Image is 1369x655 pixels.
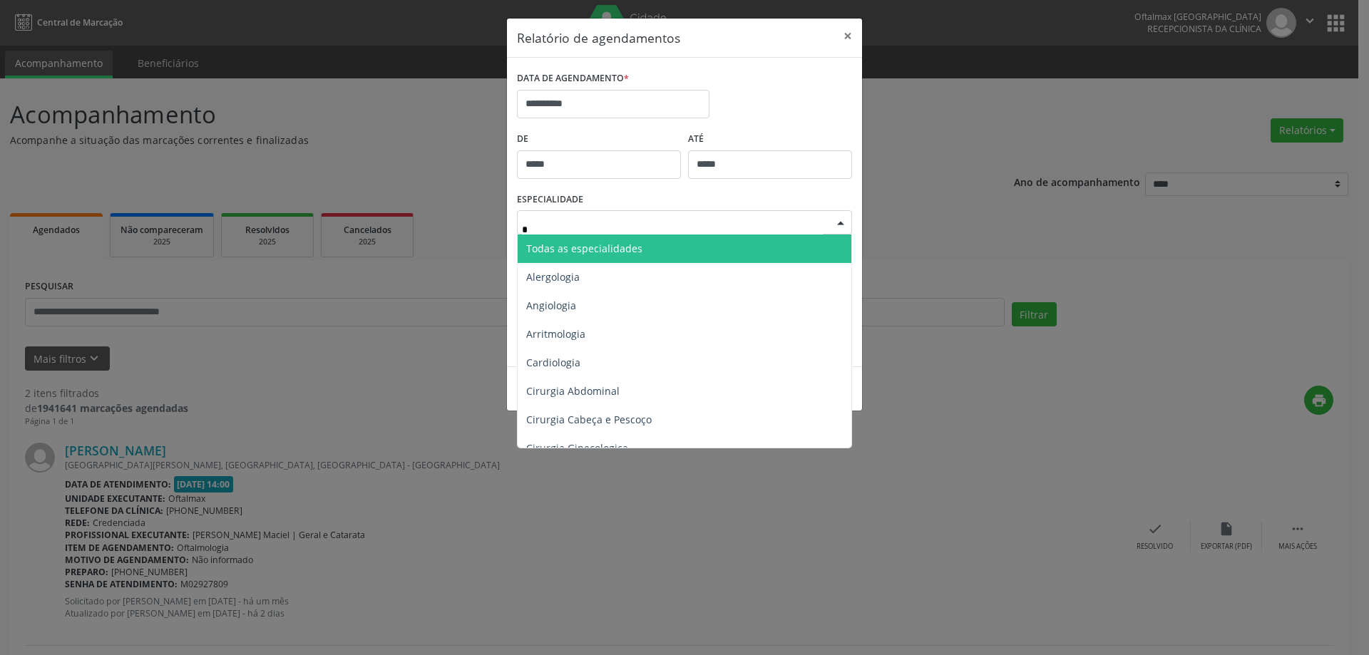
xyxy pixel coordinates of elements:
span: Cirurgia Ginecologica [526,441,628,455]
h5: Relatório de agendamentos [517,29,680,47]
span: Cirurgia Cabeça e Pescoço [526,413,652,426]
span: Cirurgia Abdominal [526,384,620,398]
label: De [517,128,681,150]
span: Alergologia [526,270,580,284]
span: Todas as especialidades [526,242,642,255]
span: Angiologia [526,299,576,312]
label: ESPECIALIDADE [517,189,583,211]
span: Arritmologia [526,327,585,341]
button: Close [834,19,862,53]
span: Cardiologia [526,356,580,369]
label: DATA DE AGENDAMENTO [517,68,629,90]
label: ATÉ [688,128,852,150]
